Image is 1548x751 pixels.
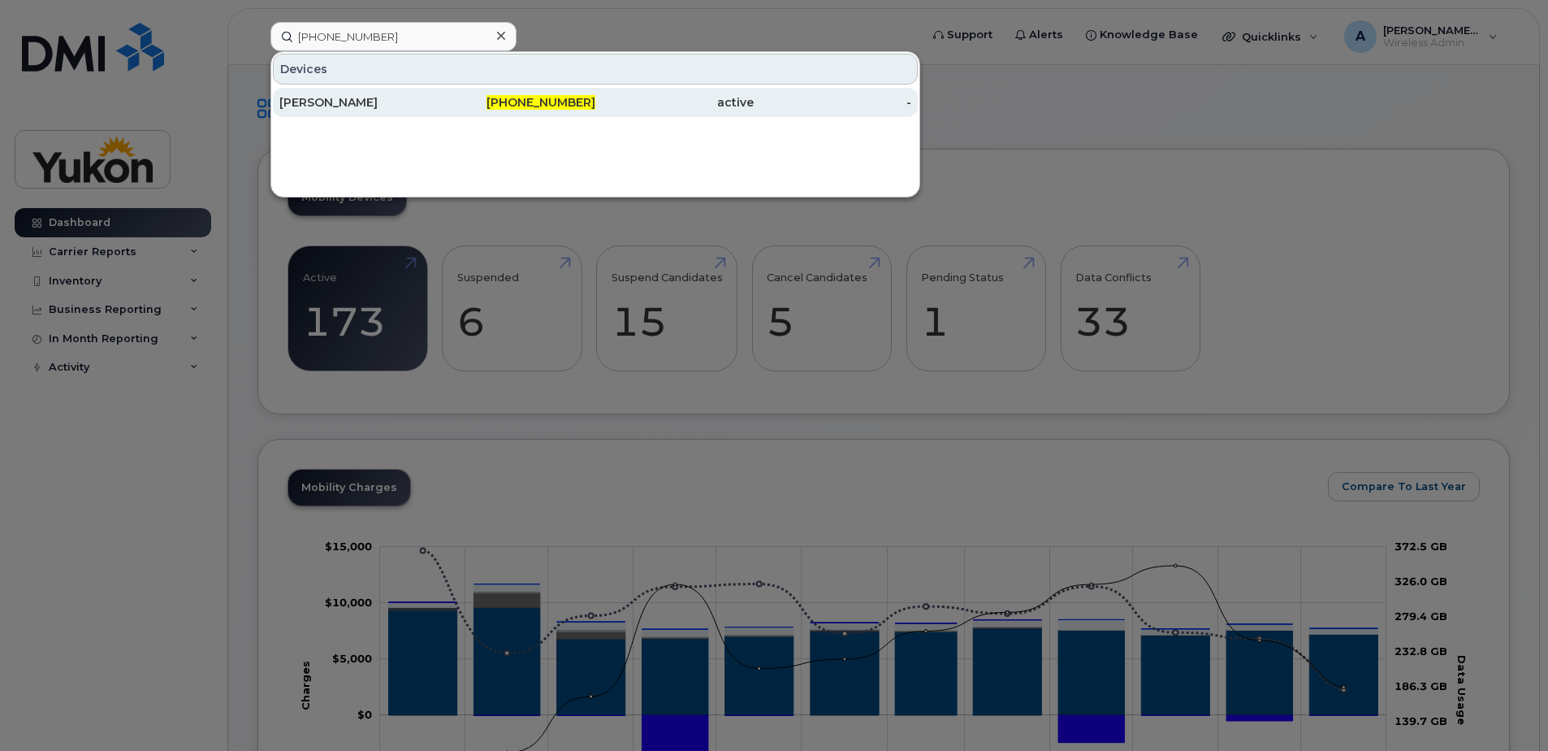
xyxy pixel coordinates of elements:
[273,54,918,85] div: Devices
[279,94,438,111] div: [PERSON_NAME]
[754,94,912,111] div: -
[595,94,754,111] div: active
[486,95,595,110] span: [PHONE_NUMBER]
[273,88,918,117] a: [PERSON_NAME][PHONE_NUMBER]active-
